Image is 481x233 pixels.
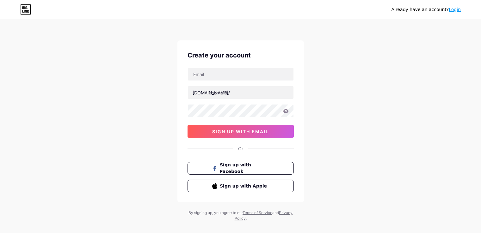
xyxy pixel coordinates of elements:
div: Or [238,145,243,152]
a: Login [449,7,461,12]
button: Sign up with Apple [188,180,294,192]
a: Terms of Service [243,210,272,215]
span: sign up with email [212,129,269,134]
span: Sign up with Facebook [220,162,269,175]
div: [DOMAIN_NAME]/ [193,89,230,96]
input: username [188,86,293,99]
div: By signing up, you agree to our and . [187,210,294,221]
span: Sign up with Apple [220,183,269,189]
button: Sign up with Facebook [188,162,294,175]
button: sign up with email [188,125,294,138]
input: Email [188,68,293,81]
div: Already have an account? [392,6,461,13]
div: Create your account [188,51,294,60]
